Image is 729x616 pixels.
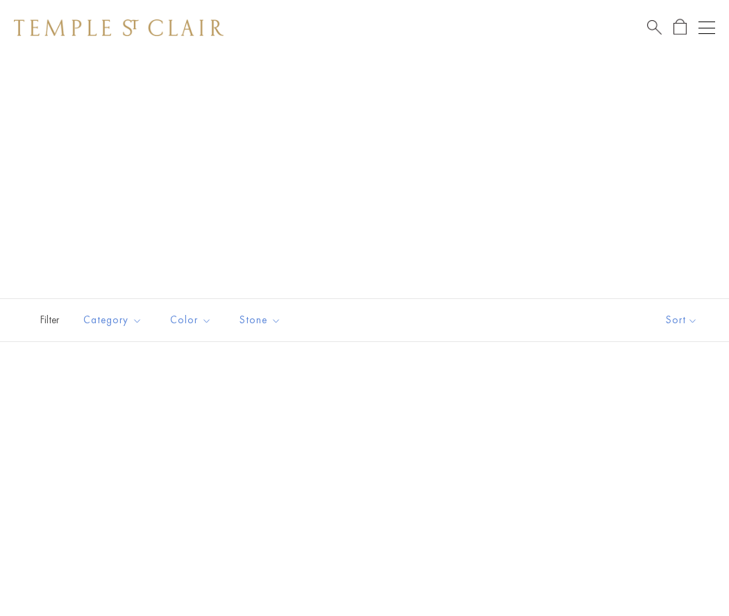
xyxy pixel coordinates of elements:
[14,19,224,36] img: Temple St. Clair
[673,19,687,36] a: Open Shopping Bag
[160,305,222,336] button: Color
[229,305,292,336] button: Stone
[163,311,222,329] span: Color
[698,19,715,36] button: Open navigation
[73,305,153,336] button: Category
[233,311,292,329] span: Stone
[647,19,662,36] a: Search
[76,311,153,329] span: Category
[635,299,729,341] button: Show sort by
